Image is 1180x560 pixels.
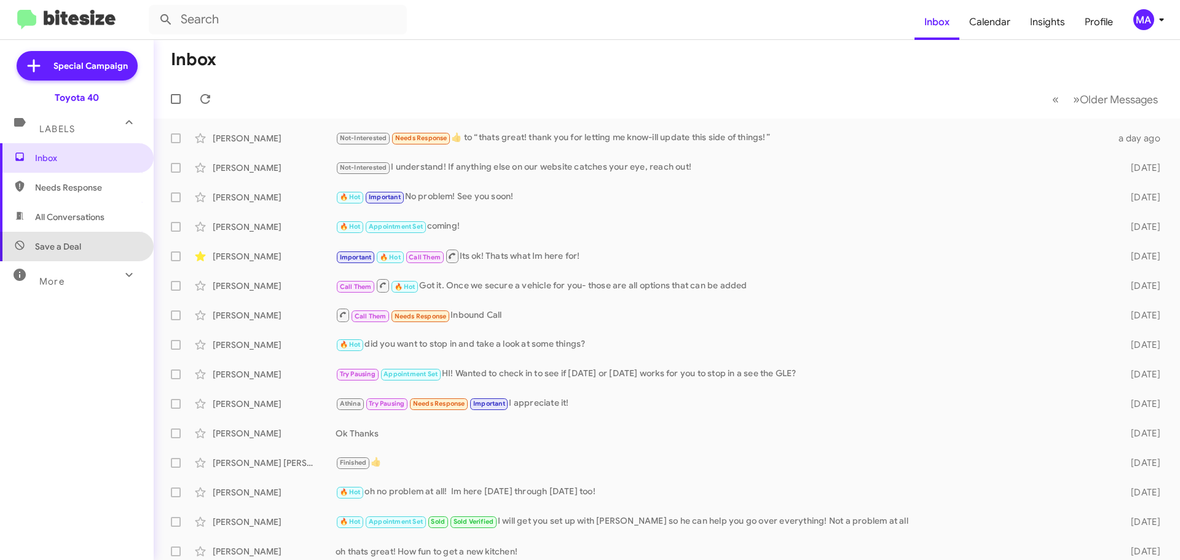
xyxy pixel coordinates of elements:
span: Call Them [409,253,441,261]
div: Toyota 40 [55,92,99,104]
span: Save a Deal [35,240,81,253]
span: Needs Response [35,181,140,194]
span: 🔥 Hot [395,283,415,291]
span: All Conversations [35,211,104,223]
div: oh no problem at all! Im here [DATE] through [DATE] too! [336,485,1111,499]
span: Needs Response [395,134,447,142]
span: Athina [340,400,361,408]
div: [DATE] [1111,516,1170,528]
div: [PERSON_NAME] [213,132,336,144]
div: [PERSON_NAME] [213,162,336,174]
span: Needs Response [413,400,465,408]
span: Older Messages [1080,93,1158,106]
a: Inbox [914,4,959,40]
span: Try Pausing [340,370,376,378]
input: Search [149,5,407,34]
button: Previous [1045,87,1066,112]
a: Insights [1020,4,1075,40]
span: Needs Response [395,312,447,320]
div: [PERSON_NAME] [213,309,336,321]
span: Finished [340,459,367,467]
span: Call Them [340,283,372,291]
div: [DATE] [1111,250,1170,262]
div: Ok Thanks [336,427,1111,440]
div: [DATE] [1111,368,1170,381]
button: Next [1066,87,1165,112]
div: [PERSON_NAME] [213,545,336,558]
span: Inbox [35,152,140,164]
div: [DATE] [1111,427,1170,440]
div: HI! Wanted to check in to see if [DATE] or [DATE] works for you to stop in a see the GLE? [336,367,1111,381]
span: Try Pausing [369,400,404,408]
span: Appointment Set [383,370,438,378]
div: 👍 [336,455,1111,470]
span: 🔥 Hot [340,518,361,526]
span: 🔥 Hot [340,193,361,201]
h1: Inbox [171,50,216,69]
div: [PERSON_NAME] [213,398,336,410]
div: [PERSON_NAME] [213,339,336,351]
span: 🔥 Hot [380,253,401,261]
div: [PERSON_NAME] [213,191,336,203]
span: Sold Verified [454,518,494,526]
div: I understand! If anything else on our website catches your eye, reach out! [336,160,1111,175]
span: Important [473,400,505,408]
span: » [1073,92,1080,107]
div: [DATE] [1111,191,1170,203]
span: 🔥 Hot [340,488,361,496]
a: Profile [1075,4,1123,40]
div: coming! [336,219,1111,234]
div: No problem! See you soon! [336,190,1111,204]
span: Important [340,253,372,261]
a: Special Campaign [17,51,138,81]
span: Not-Interested [340,134,387,142]
div: a day ago [1111,132,1170,144]
span: Appointment Set [369,223,423,231]
div: [PERSON_NAME] [213,221,336,233]
div: [PERSON_NAME] [213,516,336,528]
div: [PERSON_NAME] [213,427,336,440]
div: [PERSON_NAME] [213,250,336,262]
div: [DATE] [1111,339,1170,351]
div: [DATE] [1111,398,1170,410]
span: Call Them [355,312,387,320]
div: Inbound Call [336,307,1111,323]
span: Not-Interested [340,164,387,172]
div: [DATE] [1111,221,1170,233]
div: ​👍​ to “ thats great! thank you for letting me know-ill update this side of things! ” [336,131,1111,145]
span: Labels [39,124,75,135]
div: did you want to stop in and take a look at some things? [336,337,1111,352]
div: [PERSON_NAME] [PERSON_NAME] [213,457,336,469]
span: Sold [431,518,445,526]
span: More [39,276,65,287]
div: [PERSON_NAME] [213,368,336,381]
button: MA [1123,9,1166,30]
span: Appointment Set [369,518,423,526]
div: [DATE] [1111,280,1170,292]
div: I appreciate it! [336,396,1111,411]
span: 🔥 Hot [340,341,361,349]
div: [DATE] [1111,545,1170,558]
span: 🔥 Hot [340,223,361,231]
div: [DATE] [1111,457,1170,469]
span: « [1052,92,1059,107]
div: MA [1133,9,1154,30]
div: [DATE] [1111,162,1170,174]
div: [PERSON_NAME] [213,486,336,499]
nav: Page navigation example [1045,87,1165,112]
a: Calendar [959,4,1020,40]
div: Got it. Once we secure a vehicle for you- those are all options that can be added [336,278,1111,293]
div: oh thats great! How fun to get a new kitchen! [336,545,1111,558]
div: I will get you set up with [PERSON_NAME] so he can help you go over everything! Not a problem at all [336,515,1111,529]
span: Special Campaign [53,60,128,72]
div: [PERSON_NAME] [213,280,336,292]
div: [DATE] [1111,486,1170,499]
div: [DATE] [1111,309,1170,321]
span: Important [369,193,401,201]
div: Its ok! Thats what Im here for! [336,248,1111,264]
